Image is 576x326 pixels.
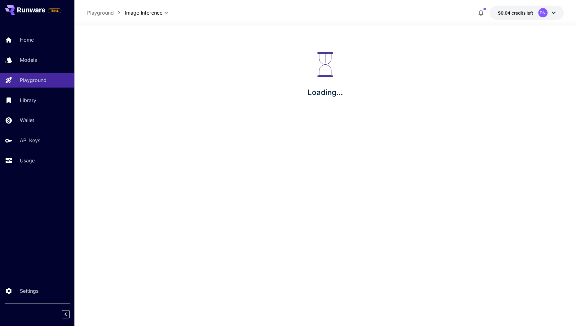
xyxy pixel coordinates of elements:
p: API Keys [20,137,40,144]
span: Add your payment card to enable full platform functionality. [48,7,61,14]
span: TRIAL [48,8,61,13]
button: -$0.03955DN [490,6,564,20]
div: DN [538,8,547,17]
span: credits left [512,10,533,16]
nav: breadcrumb [87,9,125,16]
p: Library [20,97,36,104]
p: Usage [20,157,35,164]
div: Collapse sidebar [66,309,74,320]
p: Playground [20,76,47,84]
p: Home [20,36,34,43]
p: Loading... [308,87,343,98]
span: -$0.04 [496,10,512,16]
span: Image Inference [125,9,162,16]
p: Models [20,56,37,64]
p: Settings [20,287,38,295]
p: Wallet [20,116,34,124]
a: Playground [87,9,113,16]
div: -$0.03955 [496,10,533,16]
button: Collapse sidebar [62,310,70,318]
